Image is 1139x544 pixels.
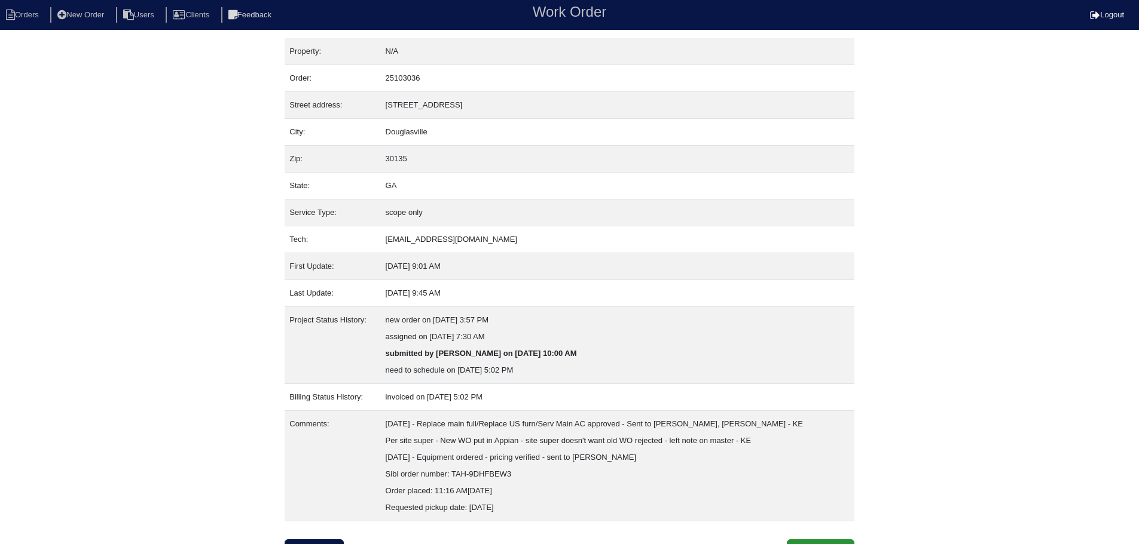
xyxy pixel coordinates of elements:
a: Users [116,10,164,19]
li: Users [116,7,164,23]
td: Comments: [285,411,380,521]
td: First Update: [285,253,380,280]
td: GA [381,173,854,199]
td: Street address: [285,92,380,119]
a: New Order [50,10,114,19]
td: [DATE] 9:01 AM [381,253,854,280]
td: Property: [285,38,380,65]
a: Clients [166,10,219,19]
td: Last Update: [285,280,380,307]
div: assigned on [DATE] 7:30 AM [386,328,850,345]
td: [EMAIL_ADDRESS][DOMAIN_NAME] [381,226,854,253]
td: scope only [381,199,854,226]
td: 25103036 [381,65,854,92]
div: new order on [DATE] 3:57 PM [386,312,850,328]
td: [DATE] 9:45 AM [381,280,854,307]
td: N/A [381,38,854,65]
td: [DATE] - Replace main full/Replace US furn/Serv Main AC approved - Sent to [PERSON_NAME], [PERSON... [381,411,854,521]
td: State: [285,173,380,199]
div: invoiced on [DATE] 5:02 PM [386,389,850,405]
td: [STREET_ADDRESS] [381,92,854,119]
td: Zip: [285,146,380,173]
li: Clients [166,7,219,23]
td: Douglasville [381,119,854,146]
td: Billing Status History: [285,384,380,411]
a: Logout [1090,10,1124,19]
td: Tech: [285,226,380,253]
div: submitted by [PERSON_NAME] on [DATE] 10:00 AM [386,345,850,362]
td: Service Type: [285,199,380,226]
div: need to schedule on [DATE] 5:02 PM [386,362,850,379]
li: New Order [50,7,114,23]
td: 30135 [381,146,854,173]
td: Order: [285,65,380,92]
td: Project Status History: [285,307,380,384]
li: Feedback [221,7,281,23]
td: City: [285,119,380,146]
